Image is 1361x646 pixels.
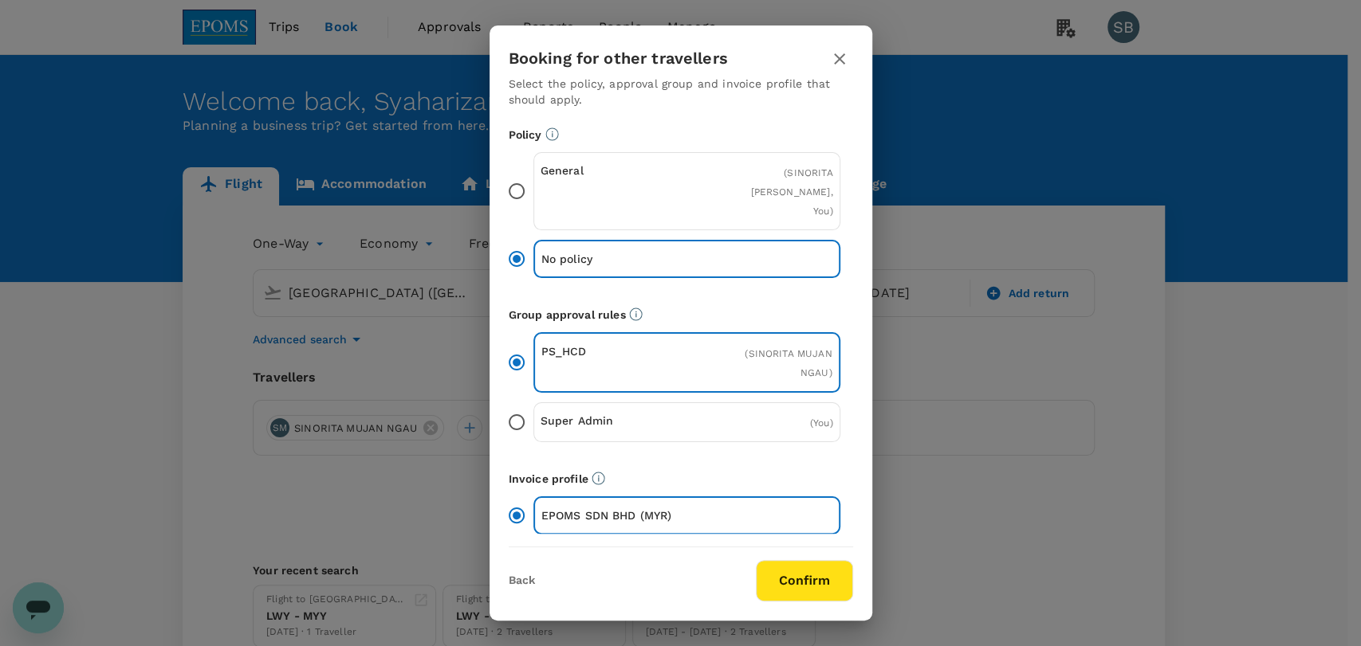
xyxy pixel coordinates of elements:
svg: The payment currency and company information are based on the selected invoice profile. [592,472,605,485]
p: Policy [509,127,853,143]
p: No policy [541,251,687,267]
span: ( SINORITA [PERSON_NAME], You ) [750,167,832,217]
p: Group approval rules [509,307,853,323]
button: Confirm [756,560,853,601]
p: Super Admin [541,413,687,429]
svg: Default approvers or custom approval rules (if available) are based on the user group. [629,307,643,321]
p: Invoice profile [509,471,853,487]
button: Back [509,574,535,587]
span: ( SINORITA MUJAN NGAU ) [745,348,832,378]
svg: Booking restrictions are based on the selected travel policy. [545,127,559,141]
h3: Booking for other travellers [509,49,728,68]
p: General [541,162,687,178]
p: PS_HCD [541,343,687,359]
span: ( You ) [810,417,833,429]
p: EPOMS SDN BHD (MYR) [541,507,687,523]
p: Select the policy, approval group and invoice profile that should apply. [509,76,853,108]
